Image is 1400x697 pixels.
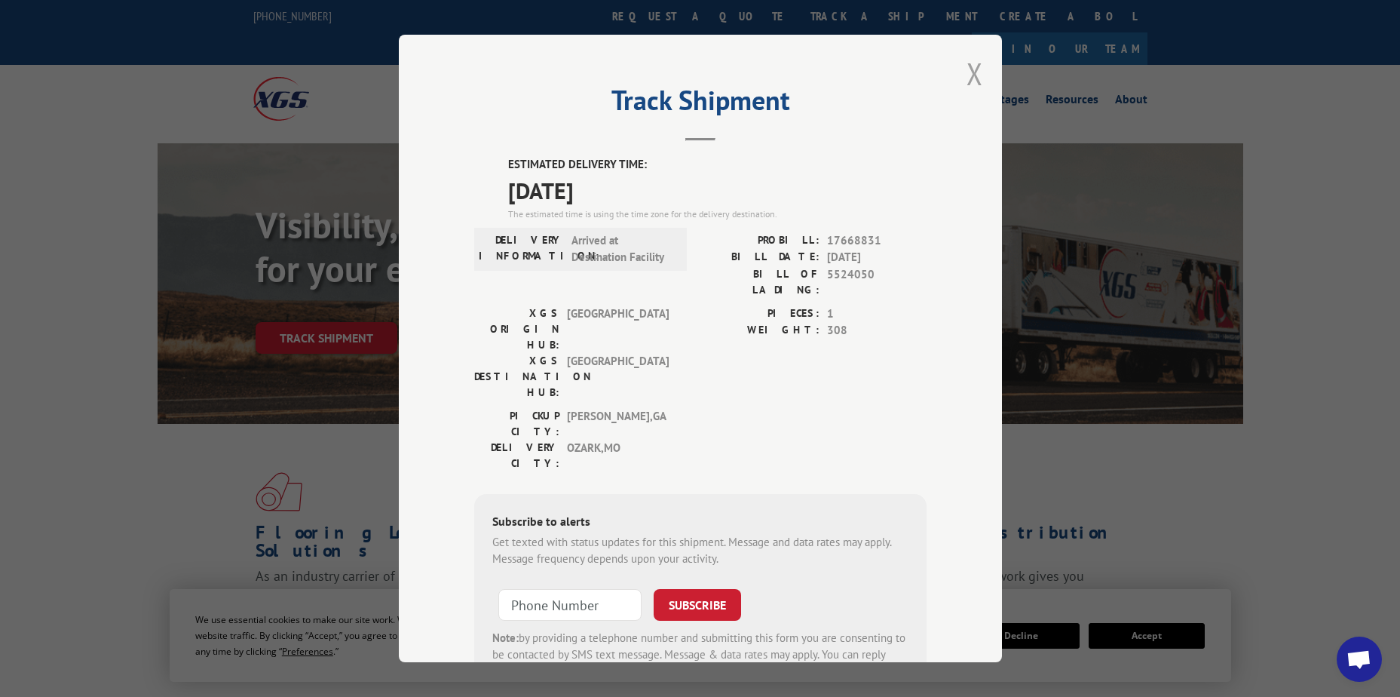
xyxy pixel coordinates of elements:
[498,589,642,621] input: Phone Number
[700,322,819,339] label: WEIGHT:
[567,408,669,440] span: [PERSON_NAME] , GA
[474,353,559,401] label: XGS DESTINATION HUB:
[474,90,927,118] h2: Track Shipment
[700,249,819,266] label: BILL DATE:
[567,353,669,401] span: [GEOGRAPHIC_DATA]
[492,512,908,534] div: Subscribe to alerts
[492,630,908,681] div: by providing a telephone number and submitting this form you are consenting to be contacted by SM...
[827,306,927,323] span: 1
[827,322,927,339] span: 308
[700,306,819,323] label: PIECES:
[508,173,927,207] span: [DATE]
[827,232,927,250] span: 17668831
[827,266,927,298] span: 5524050
[654,589,741,621] button: SUBSCRIBE
[967,54,983,94] button: Close modal
[827,249,927,266] span: [DATE]
[567,440,669,471] span: OZARK , MO
[474,408,559,440] label: PICKUP CITY:
[474,440,559,471] label: DELIVERY CITY:
[492,534,908,568] div: Get texted with status updates for this shipment. Message and data rates may apply. Message frequ...
[492,631,519,645] strong: Note:
[571,232,673,266] span: Arrived at Destination Facility
[567,306,669,353] span: [GEOGRAPHIC_DATA]
[508,207,927,221] div: The estimated time is using the time zone for the delivery destination.
[474,306,559,353] label: XGS ORIGIN HUB:
[508,156,927,173] label: ESTIMATED DELIVERY TIME:
[700,232,819,250] label: PROBILL:
[700,266,819,298] label: BILL OF LADING:
[479,232,564,266] label: DELIVERY INFORMATION:
[1337,637,1382,682] div: Open chat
